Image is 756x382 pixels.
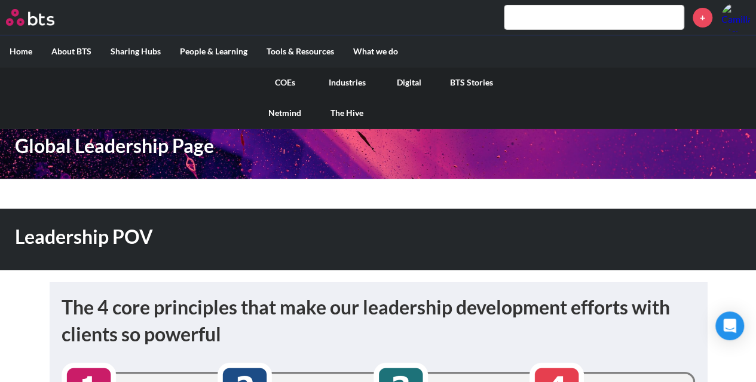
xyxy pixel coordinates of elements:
[715,311,744,340] div: Open Intercom Messenger
[62,294,695,348] h1: The 4 core principles that make our leadership development efforts with clients so powerful
[42,36,101,67] label: About BTS
[721,3,750,32] img: Camilla Giovagnoli
[6,9,76,26] a: Go home
[101,36,170,67] label: Sharing Hubs
[344,36,408,67] label: What we do
[257,36,344,67] label: Tools & Resources
[693,8,712,27] a: +
[721,3,750,32] a: Profile
[170,36,257,67] label: People & Learning
[15,224,523,250] h1: Leadership POV
[6,9,54,26] img: BTS Logo
[15,133,523,160] h1: Global Leadership Page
